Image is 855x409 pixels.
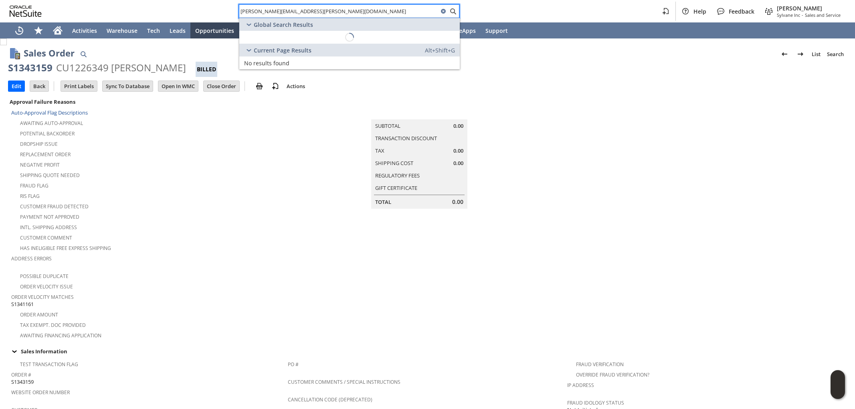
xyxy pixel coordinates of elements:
img: Quick Find [79,49,88,59]
a: Customers [239,22,278,38]
div: Billed [196,62,217,77]
span: Alt+Shift+G [425,46,455,54]
span: Leads [170,27,186,34]
a: Total [375,198,391,206]
a: Intl. Shipping Address [20,224,77,231]
span: Activities [72,27,97,34]
span: Help [693,8,706,15]
a: RIS flag [20,193,40,199]
a: Leads [165,22,190,38]
a: Order # [11,371,31,378]
span: Warehouse [107,27,137,34]
span: Global Search Results [254,21,313,28]
a: Shipping Cost [375,159,413,167]
a: No results found [239,56,460,69]
a: Has Ineligible Free Express Shipping [20,245,111,252]
img: Next [796,49,805,59]
caption: Summary [371,107,467,119]
svg: Shortcuts [34,26,43,35]
input: Edit [8,81,24,91]
a: Subtotal [375,122,400,129]
a: Fraud Idology Status [567,399,624,406]
div: S1343159 [8,61,53,74]
div: Approval Failure Reasons [8,97,285,107]
a: Transaction Discount [375,135,437,142]
svg: Search [448,6,458,16]
a: Website Order Number [11,389,70,396]
span: Sylvane Inc [777,12,800,18]
span: [PERSON_NAME] [777,4,841,12]
td: Sales Information [8,346,847,357]
a: Possible Duplicate [20,273,69,280]
a: Recent Records [10,22,29,38]
svg: Home [53,26,63,35]
a: Regulatory Fees [375,172,420,179]
input: Search [239,6,439,16]
span: Feedback [729,8,754,15]
a: Home [48,22,67,38]
a: Customer Fraud Detected [20,203,89,210]
span: - [802,12,803,18]
span: Oracle Guided Learning Widget. To move around, please hold and drag [831,385,845,399]
a: Payment not approved [20,214,79,220]
a: Actions [283,83,308,90]
input: Open In WMC [158,81,198,91]
div: CU1226349 [PERSON_NAME] [56,61,186,74]
a: SuiteApps [443,22,481,38]
a: Tax Exempt. Doc Provided [20,322,86,328]
svg: Recent Records [14,26,24,35]
span: S1343159 [11,378,34,386]
span: Tech [147,27,160,34]
a: Search [824,48,847,60]
a: Order Velocity Issue [20,283,73,290]
span: No results found [244,59,289,67]
a: Gift Certificate [375,184,417,191]
span: Sales and Service [805,12,841,18]
a: Customer Comments / Special Instructions [288,379,400,385]
span: 0.00 [452,198,463,206]
span: Opportunities [195,27,234,34]
a: Tech [142,22,165,38]
a: Activities [67,22,102,38]
a: Opportunities [190,22,239,38]
input: Close Order [204,81,239,91]
h1: Sales Order [24,46,75,60]
span: 0.00 [453,147,463,155]
img: add-record.svg [271,81,280,91]
a: Warehouse [102,22,142,38]
input: Back [30,81,49,91]
a: Order Velocity Matches [11,294,74,300]
a: Negative Profit [20,161,60,168]
svg: Loading [344,31,356,43]
a: Shipping Quote Needed [20,172,80,179]
span: SuiteApps [448,27,476,34]
span: Current Page Results [254,46,311,54]
a: Test Transaction Flag [20,361,78,368]
a: Override Fraud Verification? [576,371,649,378]
svg: logo [10,6,42,17]
a: Support [481,22,513,38]
span: S1341161 [11,300,34,308]
div: Shortcuts [29,22,48,38]
img: print.svg [255,81,264,91]
a: IP Address [567,382,594,389]
a: Fraud Flag [20,182,49,189]
a: Dropship Issue [20,141,58,147]
a: Tax [375,147,384,154]
a: Potential Backorder [20,130,75,137]
a: Customer Comment [20,234,72,241]
a: Awaiting Auto-Approval [20,120,83,127]
span: 0.00 [453,122,463,130]
a: Fraud Verification [576,361,624,368]
span: 0.00 [453,159,463,167]
a: Awaiting Financing Application [20,332,101,339]
iframe: Click here to launch Oracle Guided Learning Help Panel [831,370,845,399]
input: Print Labels [61,81,97,91]
a: Auto-Approval Flag Descriptions [11,109,88,116]
a: List [809,48,824,60]
img: Previous [780,49,789,59]
a: Cancellation Code (deprecated) [288,396,372,403]
input: Sync To Database [103,81,153,91]
a: Replacement Order [20,151,71,158]
div: Sales Information [8,346,844,357]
